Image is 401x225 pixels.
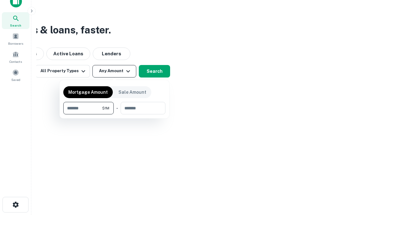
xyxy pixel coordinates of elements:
[102,105,109,111] span: $1M
[370,175,401,205] iframe: Chat Widget
[68,89,108,96] p: Mortgage Amount
[116,102,118,114] div: -
[118,89,146,96] p: Sale Amount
